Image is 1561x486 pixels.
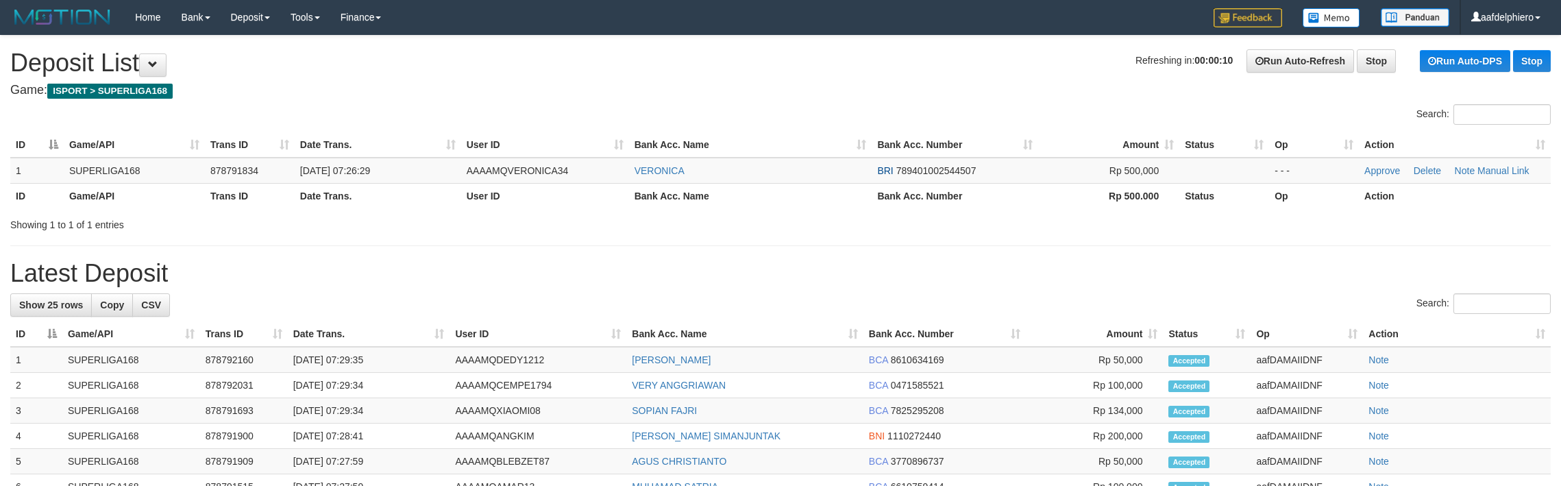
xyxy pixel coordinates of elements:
[869,430,885,441] span: BNI
[288,424,450,449] td: [DATE] 07:28:41
[1026,347,1164,373] td: Rp 50,000
[210,165,258,176] span: 878791834
[632,456,726,467] a: AGUS CHRISTIANTO
[1194,55,1233,66] strong: 00:00:10
[450,347,626,373] td: AAAAMQDEDY1212
[1163,321,1251,347] th: Status: activate to sort column ascending
[1038,183,1179,208] th: Rp 500.000
[891,456,944,467] span: Copy 3770896737 to clipboard
[288,347,450,373] td: [DATE] 07:29:35
[1179,132,1269,158] th: Status: activate to sort column ascending
[1038,132,1179,158] th: Amount: activate to sort column ascending
[200,373,288,398] td: 878792031
[467,165,569,176] span: AAAAMQVERONICA34
[200,321,288,347] th: Trans ID: activate to sort column ascending
[10,84,1551,97] h4: Game:
[1135,55,1233,66] span: Refreshing in:
[1026,398,1164,424] td: Rp 134,000
[1368,456,1389,467] a: Note
[896,165,976,176] span: Copy 789401002544507 to clipboard
[288,373,450,398] td: [DATE] 07:29:34
[1368,430,1389,441] a: Note
[891,354,944,365] span: Copy 8610634169 to clipboard
[205,132,295,158] th: Trans ID: activate to sort column ascending
[1477,165,1529,176] a: Manual Link
[1357,49,1396,73] a: Stop
[1414,165,1441,176] a: Delete
[205,183,295,208] th: Trans ID
[1269,132,1359,158] th: Op: activate to sort column ascending
[10,260,1551,287] h1: Latest Deposit
[626,321,863,347] th: Bank Acc. Name: activate to sort column ascending
[1368,405,1389,416] a: Note
[10,449,62,474] td: 5
[10,373,62,398] td: 2
[450,424,626,449] td: AAAAMQANGKIM
[1381,8,1449,27] img: panduan.png
[200,347,288,373] td: 878792160
[10,321,62,347] th: ID: activate to sort column descending
[632,430,780,441] a: [PERSON_NAME] SIMANJUNTAK
[1251,449,1363,474] td: aafDAMAIIDNF
[300,165,370,176] span: [DATE] 07:26:29
[62,449,200,474] td: SUPERLIGA168
[1363,321,1551,347] th: Action: activate to sort column ascending
[288,398,450,424] td: [DATE] 07:29:34
[10,7,114,27] img: MOTION_logo.png
[1168,431,1209,443] span: Accepted
[64,158,205,184] td: SUPERLIGA168
[10,424,62,449] td: 4
[1455,165,1475,176] a: Note
[632,380,726,391] a: VERY ANGGRIAWAN
[461,183,629,208] th: User ID
[629,132,872,158] th: Bank Acc. Name: activate to sort column ascending
[1251,424,1363,449] td: aafDAMAIIDNF
[10,293,92,317] a: Show 25 rows
[887,430,941,441] span: Copy 1110272440 to clipboard
[632,354,711,365] a: [PERSON_NAME]
[1179,183,1269,208] th: Status
[1453,104,1551,125] input: Search:
[863,321,1026,347] th: Bank Acc. Number: activate to sort column ascending
[1251,321,1363,347] th: Op: activate to sort column ascending
[869,405,888,416] span: BCA
[1453,293,1551,314] input: Search:
[200,449,288,474] td: 878791909
[288,449,450,474] td: [DATE] 07:27:59
[1026,449,1164,474] td: Rp 50,000
[1513,50,1551,72] a: Stop
[1026,321,1164,347] th: Amount: activate to sort column ascending
[1168,457,1209,468] span: Accepted
[1269,183,1359,208] th: Op
[10,49,1551,77] h1: Deposit List
[47,84,173,99] span: ISPORT > SUPERLIGA168
[891,405,944,416] span: Copy 7825295208 to clipboard
[200,398,288,424] td: 878791693
[1026,373,1164,398] td: Rp 100,000
[1303,8,1360,27] img: Button%20Memo.svg
[10,183,64,208] th: ID
[62,347,200,373] td: SUPERLIGA168
[200,424,288,449] td: 878791900
[1364,165,1400,176] a: Approve
[295,183,461,208] th: Date Trans.
[1109,165,1159,176] span: Rp 500,000
[869,456,888,467] span: BCA
[62,424,200,449] td: SUPERLIGA168
[1251,347,1363,373] td: aafDAMAIIDNF
[872,183,1038,208] th: Bank Acc. Number
[62,373,200,398] td: SUPERLIGA168
[1168,355,1209,367] span: Accepted
[450,398,626,424] td: AAAAMQXIAOMI08
[1168,380,1209,392] span: Accepted
[62,398,200,424] td: SUPERLIGA168
[635,165,685,176] a: VERONICA
[1368,380,1389,391] a: Note
[62,321,200,347] th: Game/API: activate to sort column ascending
[1416,293,1551,314] label: Search:
[1168,406,1209,417] span: Accepted
[1269,158,1359,184] td: - - -
[872,132,1038,158] th: Bank Acc. Number: activate to sort column ascending
[10,212,640,232] div: Showing 1 to 1 of 1 entries
[19,300,83,311] span: Show 25 rows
